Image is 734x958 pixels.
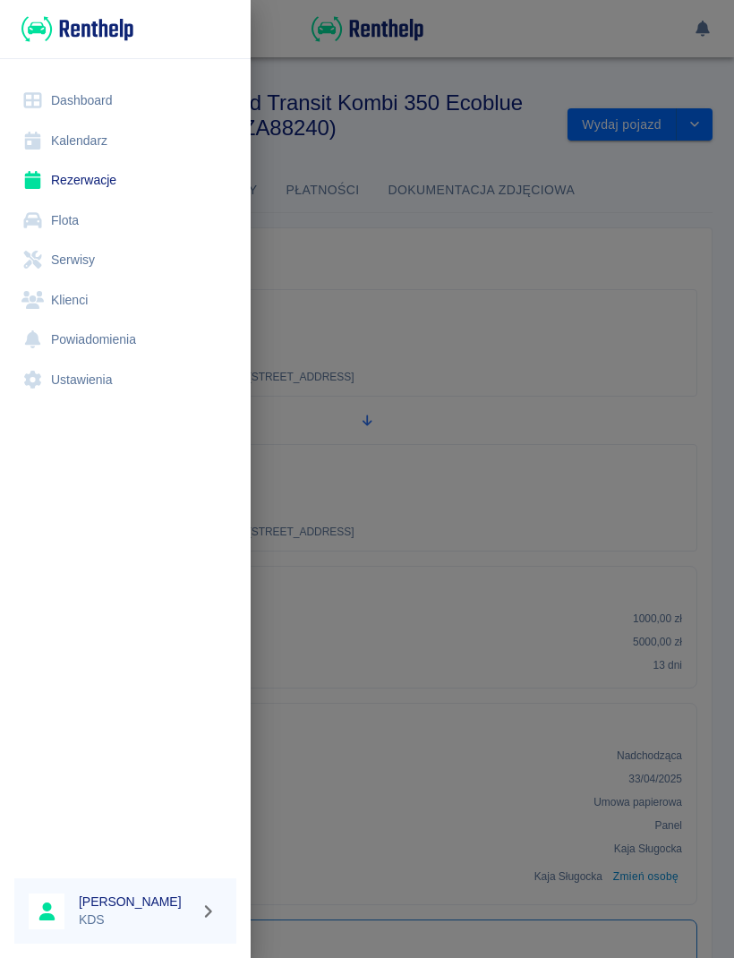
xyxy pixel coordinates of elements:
[14,14,133,44] a: Renthelp logo
[14,81,236,121] a: Dashboard
[14,360,236,400] a: Ustawienia
[79,911,193,929] p: KDS
[14,240,236,280] a: Serwisy
[14,121,236,161] a: Kalendarz
[14,280,236,321] a: Klienci
[14,160,236,201] a: Rezerwacje
[21,14,133,44] img: Renthelp logo
[79,893,193,911] h6: [PERSON_NAME]
[14,201,236,241] a: Flota
[14,320,236,360] a: Powiadomienia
